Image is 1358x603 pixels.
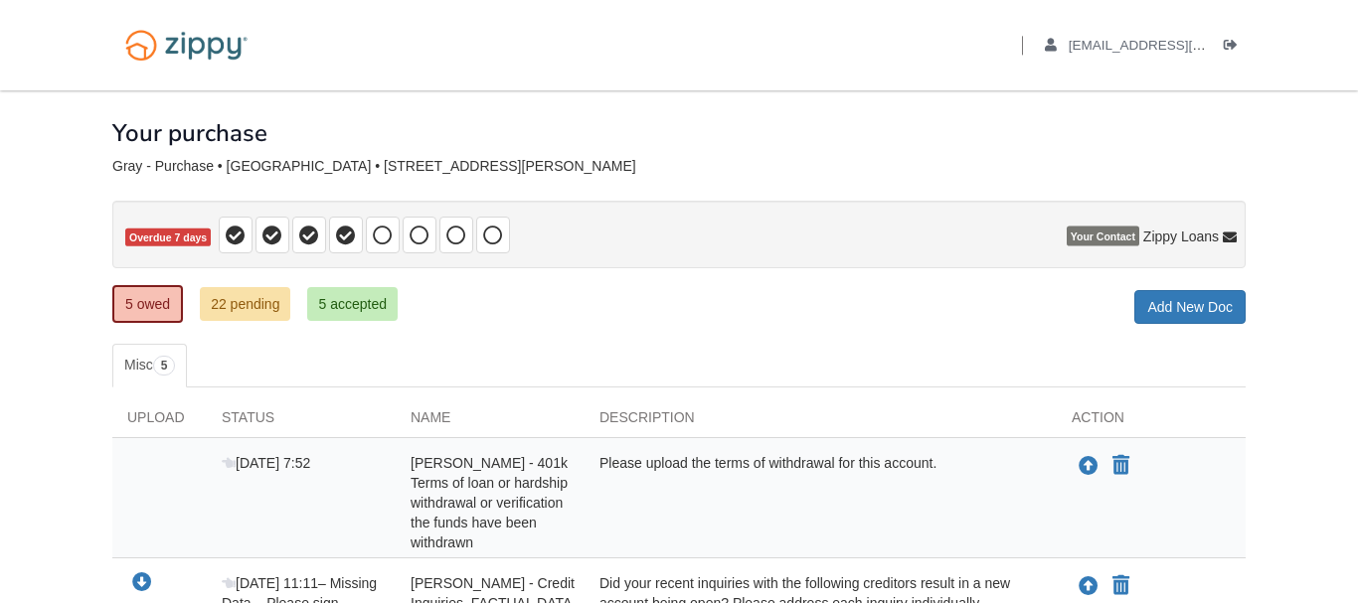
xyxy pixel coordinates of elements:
[112,20,260,71] img: Logo
[1067,226,1139,246] span: Your Contact
[125,228,211,247] span: Overdue 7 days
[112,344,187,387] a: Misc
[1045,38,1296,58] a: edit profile
[1134,290,1246,324] a: Add New Doc
[411,455,568,550] span: [PERSON_NAME] - 401k Terms of loan or hardship withdrawal or verification the funds have been wit...
[132,575,152,591] a: Download Ivan Gray - Credit Inquiries. FACTUAL DATA
[112,158,1246,175] div: Gray - Purchase • [GEOGRAPHIC_DATA] • [STREET_ADDRESS][PERSON_NAME]
[396,407,585,437] div: Name
[585,453,1057,552] div: Please upload the terms of withdrawal for this account.
[153,356,176,376] span: 5
[112,120,267,146] h1: Your purchase
[112,407,207,437] div: Upload
[1057,407,1246,437] div: Action
[1077,573,1101,599] button: Upload Ivan Gray - Credit Inquiries. FACTUAL DATA
[222,575,318,591] span: [DATE] 11:11
[1077,453,1101,479] button: Upload Ivan Gray - 401k Terms of loan or hardship withdrawal or verification the funds have been ...
[307,287,398,321] a: 5 accepted
[585,407,1057,437] div: Description
[1110,454,1131,478] button: Declare Ivan Gray - 401k Terms of loan or hardship withdrawal or verification the funds have been...
[200,287,290,321] a: 22 pending
[112,285,183,323] a: 5 owed
[207,407,396,437] div: Status
[1224,38,1246,58] a: Log out
[222,455,310,471] span: [DATE] 7:52
[1069,38,1296,53] span: ivangray44@yahoo.com
[1110,574,1131,598] button: Declare Ivan Gray - Credit Inquiries. FACTUAL DATA not applicable
[1143,226,1219,246] span: Zippy Loans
